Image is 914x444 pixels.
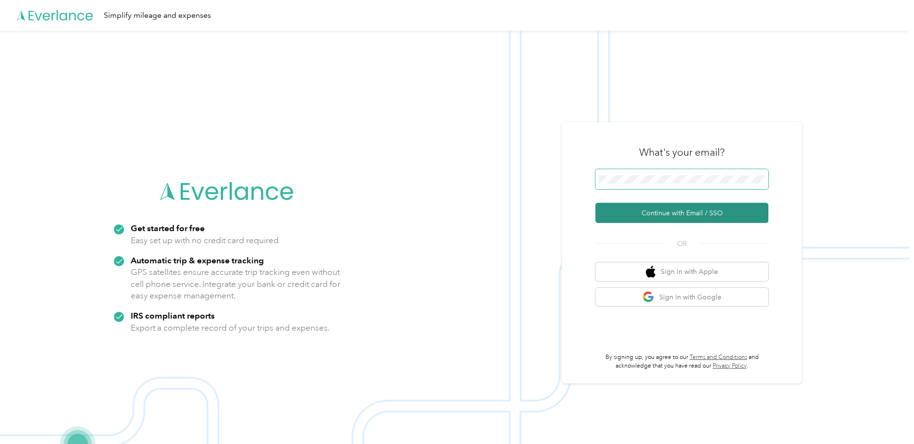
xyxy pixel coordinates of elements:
[595,262,768,281] button: apple logoSign in with Apple
[595,288,768,307] button: google logoSign in with Google
[131,234,279,247] p: Easy set up with no credit card required
[690,354,747,361] a: Terms and Conditions
[646,266,655,278] img: apple logo
[713,362,747,370] a: Privacy Policy
[595,353,768,370] p: By signing up, you agree to our and acknowledge that you have read our .
[131,310,215,321] strong: IRS compliant reports
[642,291,655,303] img: google logo
[104,10,211,22] div: Simplify mileage and expenses
[665,239,699,249] span: OR
[131,266,341,302] p: GPS satellites ensure accurate trip tracking even without cell phone service. Integrate your bank...
[131,322,330,334] p: Export a complete record of your trips and expenses.
[131,255,264,265] strong: Automatic trip & expense tracking
[595,203,768,223] button: Continue with Email / SSO
[639,146,725,159] h3: What's your email?
[131,223,205,233] strong: Get started for free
